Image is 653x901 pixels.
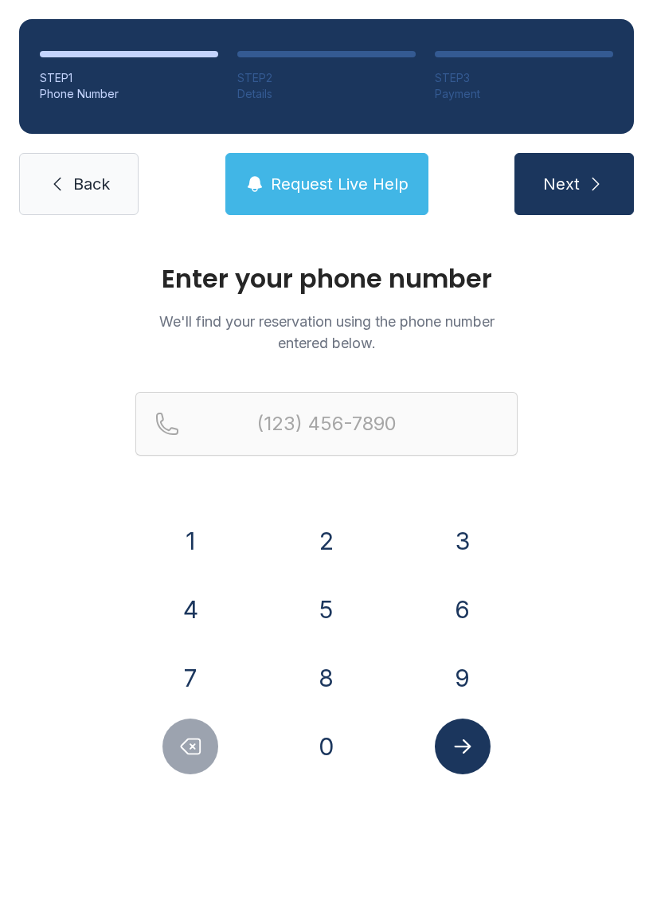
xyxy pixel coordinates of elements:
[73,173,110,195] span: Back
[40,86,218,102] div: Phone Number
[543,173,580,195] span: Next
[162,650,218,706] button: 7
[435,70,613,86] div: STEP 3
[162,513,218,569] button: 1
[135,266,518,292] h1: Enter your phone number
[435,513,491,569] button: 3
[237,70,416,86] div: STEP 2
[40,70,218,86] div: STEP 1
[162,582,218,637] button: 4
[299,650,354,706] button: 8
[435,86,613,102] div: Payment
[271,173,409,195] span: Request Live Help
[435,719,491,774] button: Submit lookup form
[435,582,491,637] button: 6
[299,582,354,637] button: 5
[237,86,416,102] div: Details
[135,392,518,456] input: Reservation phone number
[135,311,518,354] p: We'll find your reservation using the phone number entered below.
[299,719,354,774] button: 0
[435,650,491,706] button: 9
[299,513,354,569] button: 2
[162,719,218,774] button: Delete number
